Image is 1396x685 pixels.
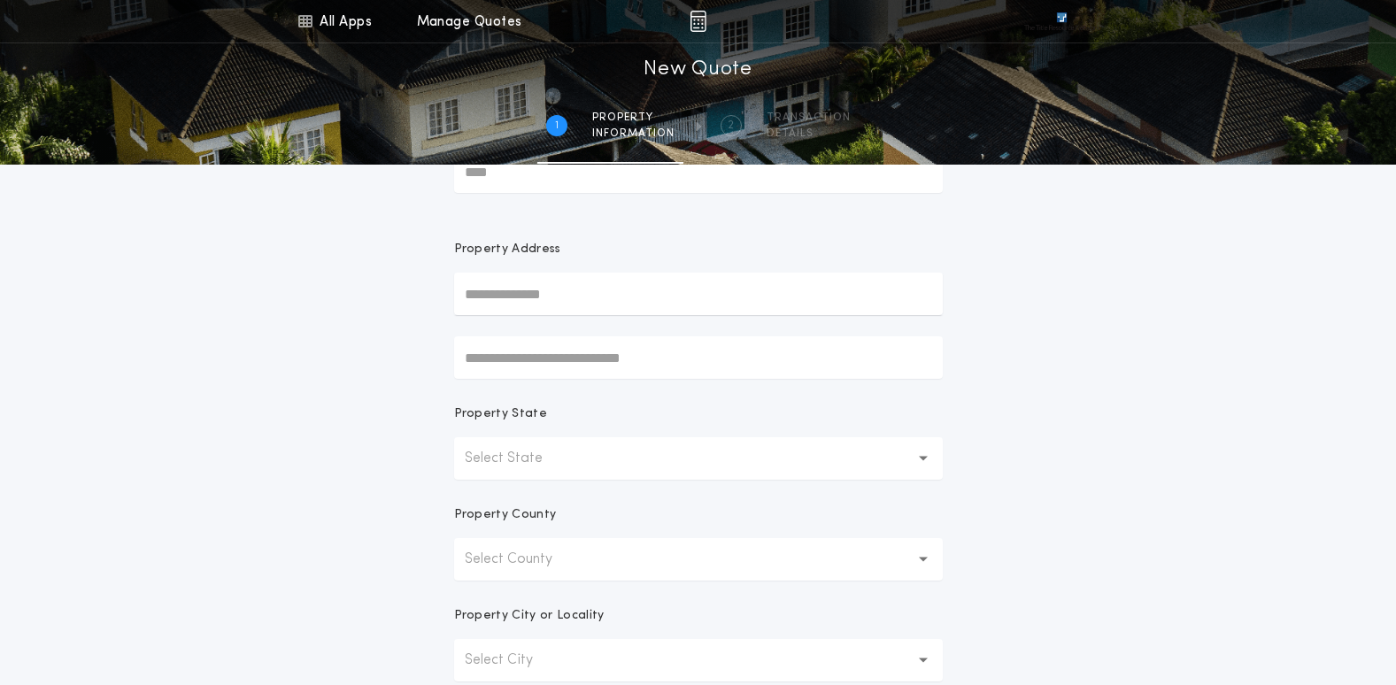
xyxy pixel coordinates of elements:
input: Prepared For [454,150,943,193]
p: Select City [465,650,561,671]
p: Select State [465,448,571,469]
button: Select State [454,437,943,480]
img: vs-icon [1024,12,1099,30]
p: Property Address [454,241,943,258]
button: Select County [454,538,943,581]
button: Select City [454,639,943,681]
h2: 2 [728,119,734,133]
span: details [767,127,851,141]
p: Property State [454,405,547,423]
span: Property [592,111,675,125]
h2: 1 [555,119,559,133]
img: img [690,11,706,32]
span: information [592,127,675,141]
p: Property City or Locality [454,607,605,625]
p: Property County [454,506,557,524]
span: Transaction [767,111,851,125]
h1: New Quote [644,56,752,84]
p: Select County [465,549,581,570]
